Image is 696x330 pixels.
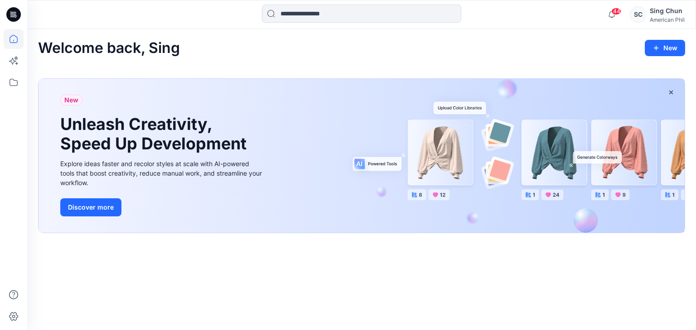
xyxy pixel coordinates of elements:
button: Discover more [60,198,121,216]
div: SC [630,6,646,23]
a: Discover more [60,198,264,216]
span: New [64,95,78,105]
h1: Unleash Creativity, Speed Up Development [60,115,251,153]
div: Sing Chun [650,5,685,16]
button: New [645,40,685,56]
div: American Phil [650,16,685,23]
h2: Welcome back, Sing [38,40,180,57]
span: 44 [611,8,621,15]
div: Explore ideas faster and recolor styles at scale with AI-powered tools that boost creativity, red... [60,159,264,187]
